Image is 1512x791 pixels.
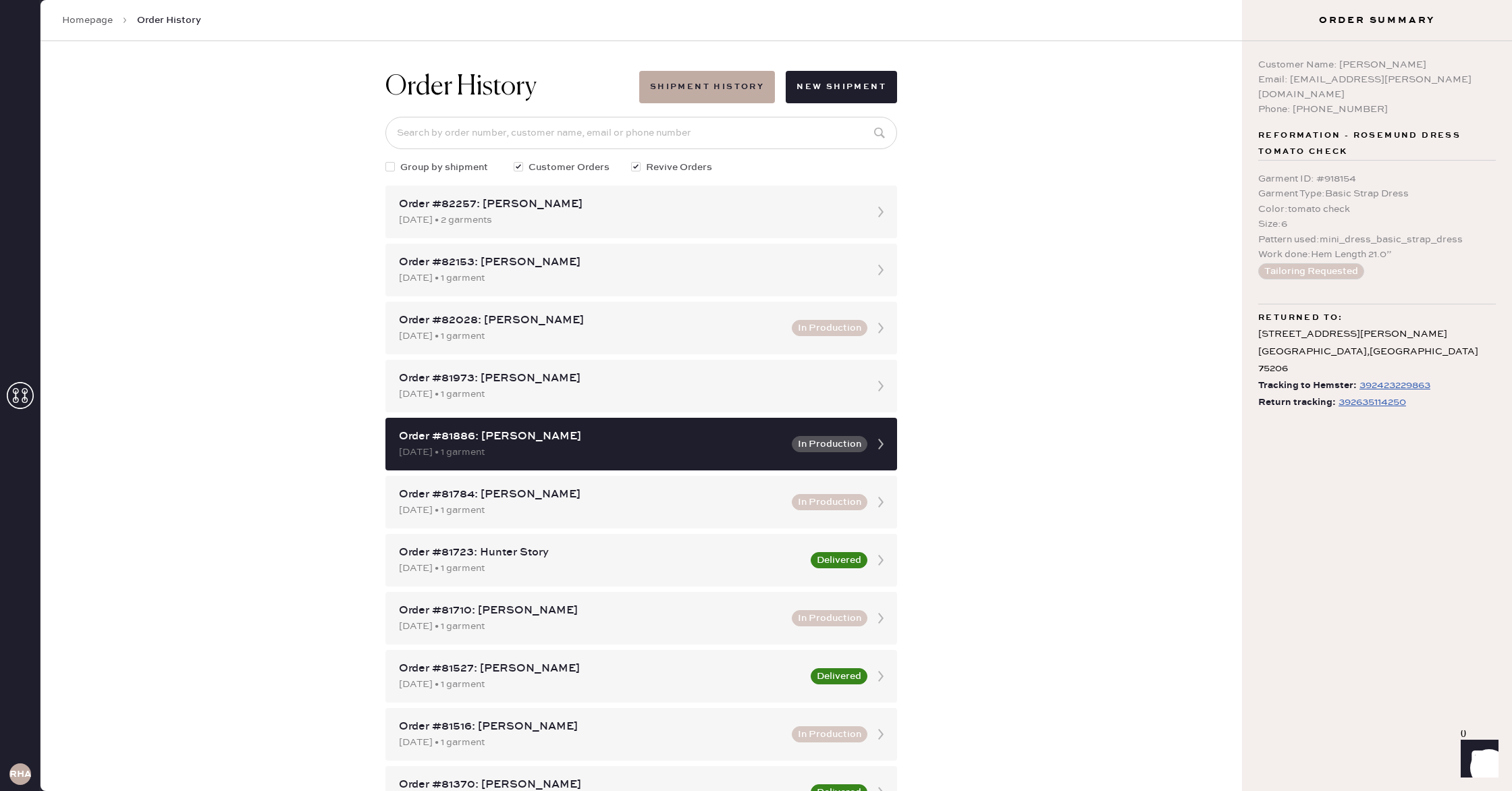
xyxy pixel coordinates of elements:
button: Delivered [811,552,867,568]
div: Size : 6 [1258,217,1496,231]
div: Pattern used : mini_dress_basic_strap_dress [1258,232,1496,247]
div: Work done : Hem Length 21.0” [1258,247,1496,262]
div: https://www.fedex.com/apps/fedextrack/?tracknumbers=392423229863&cntry_code=US [1359,377,1430,393]
div: Order #81527: [PERSON_NAME] [399,661,803,677]
td: 1 [1390,246,1466,263]
div: Order #81784: [PERSON_NAME] [399,487,784,503]
div: [DATE] • 1 garment [399,329,784,344]
a: 392635114250 [1336,394,1406,411]
div: [DATE] • 1 garment [399,503,784,518]
div: Phone: [PHONE_NUMBER] [1258,102,1496,117]
h3: RHA [9,769,31,779]
div: Order #81973: [PERSON_NAME] [399,371,859,387]
div: Packing slip [43,90,1466,107]
img: logo [705,547,805,558]
div: Customer information [43,143,1466,159]
div: Order #82153: [PERSON_NAME] [399,254,859,271]
span: Tracking to Hemster: [1258,377,1357,394]
td: Jeans - Reformation - [PERSON_NAME] High Rise Shasta - Size: 26 [163,246,1391,263]
button: In Production [792,726,867,742]
div: Garment ID : # 918154 [1258,171,1496,186]
span: Returned to: [1258,310,1343,326]
td: 2 [1110,513,1466,530]
div: [DATE] • 1 garment [399,387,859,402]
div: Order #82028: [PERSON_NAME] [399,312,784,329]
div: [DATE] • 1 garment [399,735,784,750]
h3: Order Summary [1242,13,1512,27]
div: Order #81723: Hunter Story [399,545,803,561]
div: Order #81516: [PERSON_NAME] [399,719,784,735]
td: 1 [1390,263,1466,281]
div: Order # 82257 [43,107,1466,123]
input: Search by order number, customer name, email or phone number [385,117,897,149]
th: # Garments [1110,495,1466,513]
div: Shipment #106717 [43,420,1466,436]
span: Group by shipment [400,160,488,175]
button: Tailoring Requested [1258,263,1364,279]
img: Logo [705,284,805,295]
span: Revive Orders [646,160,712,175]
span: Customer Orders [529,160,610,175]
div: Color : tomato check [1258,202,1496,217]
div: Customer Name: [PERSON_NAME] [1258,57,1496,72]
td: 931935 [43,263,163,281]
img: logo [734,329,775,370]
div: Reformation [GEOGRAPHIC_DATA] [43,436,1466,452]
button: In Production [792,436,867,452]
button: Shipment History [639,71,775,103]
button: New Shipment [786,71,897,103]
th: ID [43,495,246,513]
iframe: Front Chat [1448,730,1506,788]
div: [DATE] • 1 garment [399,271,859,285]
span: Reformation - Rosemund Dress tomato check [1258,128,1496,160]
div: [DATE] • 1 garment [399,677,803,692]
td: Jeans - Reformation - [PERSON_NAME] High Rise [PERSON_NAME] - Size: 26 [163,263,1391,281]
th: Customer [581,495,1110,513]
th: QTY [1390,228,1466,246]
a: 392423229863 [1357,377,1430,394]
div: https://www.fedex.com/apps/fedextrack/?tracknumbers=392635114250&cntry_code=US [1339,394,1406,410]
div: Orders In Shipment : [43,472,1466,489]
button: In Production [792,494,867,510]
button: In Production [792,320,867,336]
div: Order #81886: [PERSON_NAME] [399,429,784,445]
span: Return tracking: [1258,394,1336,411]
div: Shipment Summary [43,404,1466,420]
div: Order #81710: [PERSON_NAME] [399,603,784,619]
td: 82257 [43,513,246,530]
div: [DATE] • 1 garment [399,619,784,634]
div: Email: [EMAIL_ADDRESS][PERSON_NAME][DOMAIN_NAME] [1258,72,1496,102]
div: [DATE] • 2 garments [399,213,859,227]
div: Order #82257: [PERSON_NAME] [399,196,859,213]
td: 931936 [43,246,163,263]
td: [PERSON_NAME] [581,513,1110,530]
div: [DATE] • 1 garment [399,561,803,576]
img: logo [734,16,775,57]
th: Order Date [246,495,582,513]
td: [DATE] [246,513,582,530]
div: # 88867 [PERSON_NAME] [PERSON_NAME] [EMAIL_ADDRESS][DOMAIN_NAME] [43,159,1466,208]
div: [STREET_ADDRESS][PERSON_NAME] [GEOGRAPHIC_DATA] , [GEOGRAPHIC_DATA] 75206 [1258,326,1496,377]
th: Description [163,228,1391,246]
span: Order History [137,13,201,27]
button: Delivered [811,668,867,684]
th: ID [43,228,163,246]
a: Homepage [62,13,113,27]
h1: Order History [385,71,537,103]
button: In Production [792,610,867,626]
div: Garment Type : Basic Strap Dress [1258,186,1496,201]
div: [DATE] • 1 garment [399,445,784,460]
